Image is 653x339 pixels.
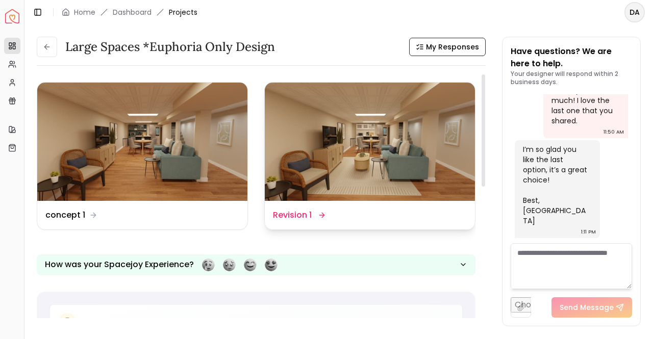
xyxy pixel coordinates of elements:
[37,83,247,201] img: concept 1
[169,7,197,17] span: Projects
[409,38,486,56] button: My Responses
[511,45,632,70] p: Have questions? We are here to help.
[426,42,479,52] span: My Responses
[37,82,248,230] a: concept 1concept 1
[624,2,645,22] button: DA
[74,7,95,17] a: Home
[551,75,618,126] div: This is great. Thank you so much! I love the last one that you shared.
[5,9,19,23] a: Spacejoy
[581,227,596,237] div: 1:11 PM
[83,315,216,329] h5: Need Help with Your Design?
[273,209,312,221] dd: Revision 1
[65,39,275,55] h3: Large Spaces *Euphoria Only design
[523,144,590,226] div: I’m so glad you like the last option, it’s a great choice! Best, [GEOGRAPHIC_DATA]
[5,9,19,23] img: Spacejoy Logo
[37,254,475,275] button: How was your Spacejoy Experience?Feeling terribleFeeling badFeeling goodFeeling awesome
[511,70,632,86] p: Your designer will respond within 2 business days.
[45,258,194,271] p: How was your Spacejoy Experience?
[45,209,85,221] dd: concept 1
[265,83,475,201] img: Revision 1
[625,3,644,21] span: DA
[62,7,197,17] nav: breadcrumb
[604,127,624,137] div: 11:50 AM
[264,82,475,230] a: Revision 1Revision 1
[113,7,152,17] a: Dashboard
